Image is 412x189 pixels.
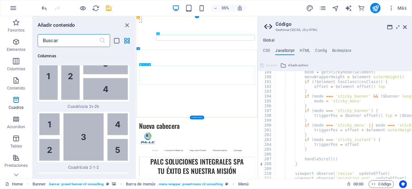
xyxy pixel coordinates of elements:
[358,5,365,12] i: Comercio
[258,162,276,166] div: 208
[38,112,129,170] div: Cuadrícula 2-1-2
[39,113,128,161] img: Grid2-1-2.svg
[190,116,204,119] div: + Añadir sección
[38,104,129,109] span: Cuadrícula 2v-2h
[371,180,391,188] span: Código
[258,70,276,75] div: 189
[258,176,276,181] div: 211
[158,180,223,188] span: . menu-wrapper .preset-menu-v2-consulting
[258,128,276,133] div: 201
[263,38,275,43] h4: Global
[5,180,23,188] a: Haz clic para cancelar la selección y doble clic para abrir páginas
[258,104,276,109] div: 196
[123,21,131,29] button: close panel
[344,4,352,12] button: text_generator
[112,182,116,186] i: Este elemento contiene un fondo
[7,47,25,52] p: Elementos
[332,5,339,12] i: Navegador
[126,180,155,188] span: Haz clic para seleccionar y doble clic para editar
[113,37,120,44] button: list-view
[300,48,310,55] h4: HTML
[13,7,16,14] button: 2
[38,51,129,109] div: Cuadrícula 2v-2h
[276,27,394,33] h3: Gestionar (S)CSS, JS y HTML
[258,89,276,94] div: 193
[48,180,104,188] span: . banner .preset-banner-v3-consulting
[7,86,25,91] p: Contenido
[263,48,270,55] h4: CSS
[33,180,46,188] span: Haz clic para seleccionar y doble clic para editar
[258,137,276,142] div: 203
[39,52,128,100] img: Grid2v-2h.svg
[372,5,379,12] i: Publicar
[143,64,144,65] span: H2
[13,14,16,22] button: 3
[92,5,99,12] i: Volver a cargar página
[38,52,129,60] h6: Columnas
[41,5,48,12] i: Deshacer: Añadir elemento (Ctrl+Z)
[38,34,99,47] input: Buscar
[9,105,24,110] p: Cuadros
[105,5,112,12] i: Guardar (Ctrl+S)
[195,16,199,18] div: +
[258,75,276,80] div: 190
[258,84,276,89] div: 192
[276,21,407,27] h2: Código
[353,180,363,188] span: 00 00
[332,48,351,55] h4: Boilerplate
[258,133,276,137] div: 202
[258,152,276,157] div: 206
[388,5,407,11] span: Más
[258,157,276,162] div: 207
[237,5,243,11] i: Al redimensionar, ajustar el nivel de zoom automáticamente para ajustarse al dispositivo elegido.
[258,80,276,84] div: 191
[258,94,276,99] div: 194
[288,61,308,69] span: Añadir archivo
[306,5,314,12] i: Diseño (Ctrl+Alt+Y)
[258,99,276,104] div: 195
[358,182,359,186] span: :
[306,4,314,12] button: design
[369,180,394,188] button: Código
[33,180,249,188] nav: breadcrumb
[258,166,276,171] div: 209
[106,182,109,186] i: Este elemento es un preajuste personalizable
[7,124,25,129] p: Accordion
[258,142,276,147] div: 204
[38,21,75,29] h6: Añadir contenido
[40,4,48,12] button: undo
[92,4,99,12] button: reload
[258,118,276,123] div: 199
[258,171,276,176] div: 210
[399,180,407,188] button: Usercentrics
[7,66,25,71] p: Columnas
[105,4,112,12] button: save
[8,28,24,33] p: Favoritos
[5,163,27,168] p: Prestaciones
[220,4,230,12] h6: 35%
[258,113,276,118] div: 198
[10,144,22,149] p: Tablas
[315,48,327,55] h4: Config
[370,3,380,13] button: publish
[275,48,294,55] h4: JavaScript
[225,182,228,186] i: Este elemento es un preajuste personalizable
[211,4,233,12] button: 35%
[238,180,248,188] span: Haz clic para seleccionar y doble clic para editar
[332,4,339,12] button: navigator
[386,3,409,13] button: Más
[319,4,326,12] button: pages
[258,123,276,128] div: 200
[38,165,129,170] span: Cuadrícula 2-1-2
[357,4,365,12] button: commerce
[123,37,131,44] button: grid-view
[258,109,276,113] div: 197
[319,5,326,12] i: Páginas (Ctrl+Alt+S)
[258,147,276,152] div: 205
[279,61,309,69] button: Añadir archivo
